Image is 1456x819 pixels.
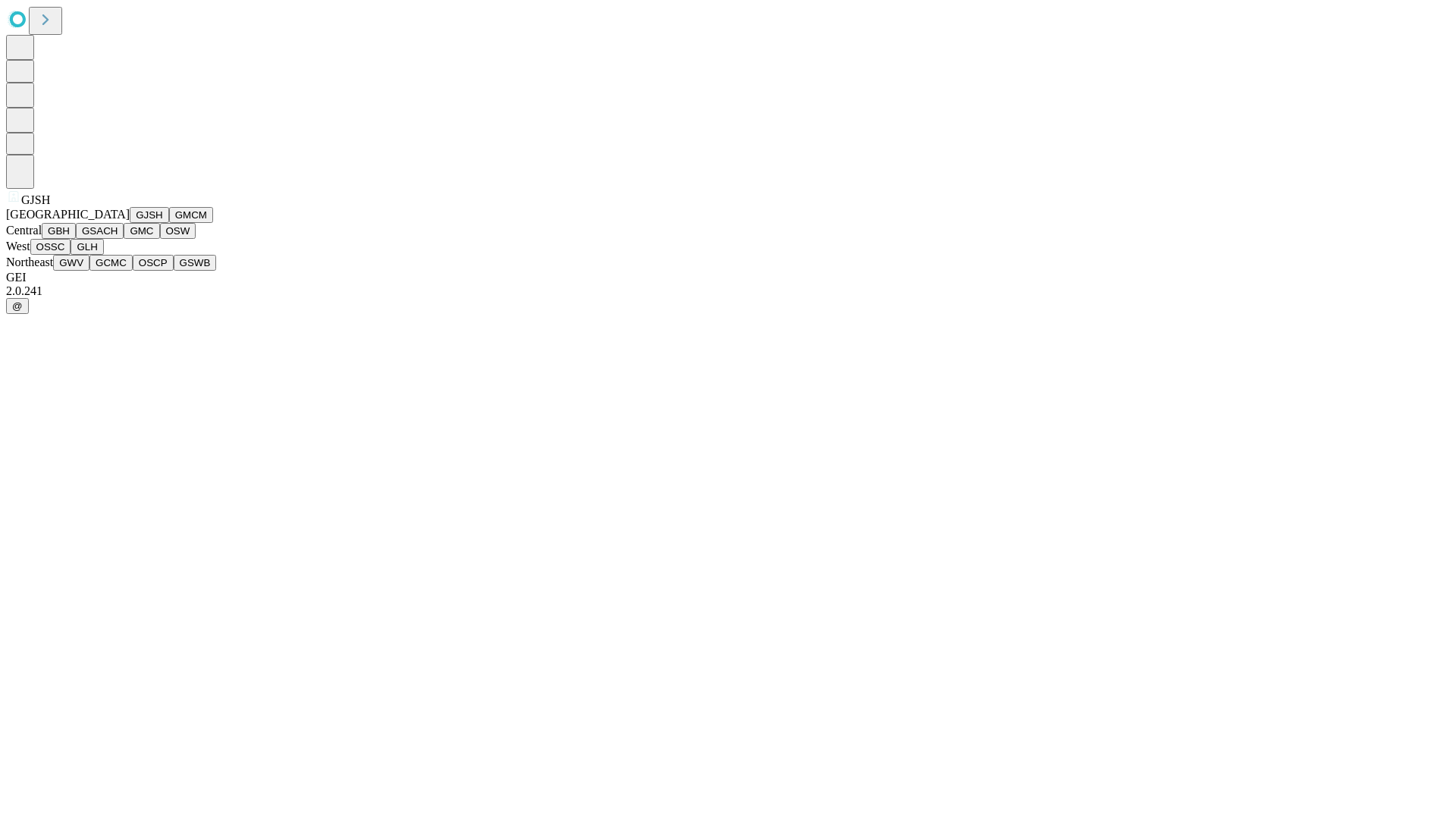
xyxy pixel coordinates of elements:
button: GJSH [130,207,169,223]
button: @ [6,298,29,314]
button: GBH [42,223,76,239]
button: GLH [71,239,103,255]
button: GMC [124,223,159,239]
span: West [6,240,30,253]
span: [GEOGRAPHIC_DATA] [6,208,130,221]
button: OSSC [30,239,71,255]
button: OSCP [133,255,174,271]
button: GSWB [174,255,217,271]
span: Central [6,224,42,237]
button: OSW [160,223,196,239]
div: GEI [6,271,1450,284]
span: Northeast [6,256,53,268]
span: @ [12,300,23,312]
button: GWV [53,255,89,271]
button: GSACH [76,223,124,239]
span: GJSH [21,193,50,206]
div: 2.0.241 [6,284,1450,298]
button: GMCM [169,207,213,223]
button: GCMC [89,255,133,271]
